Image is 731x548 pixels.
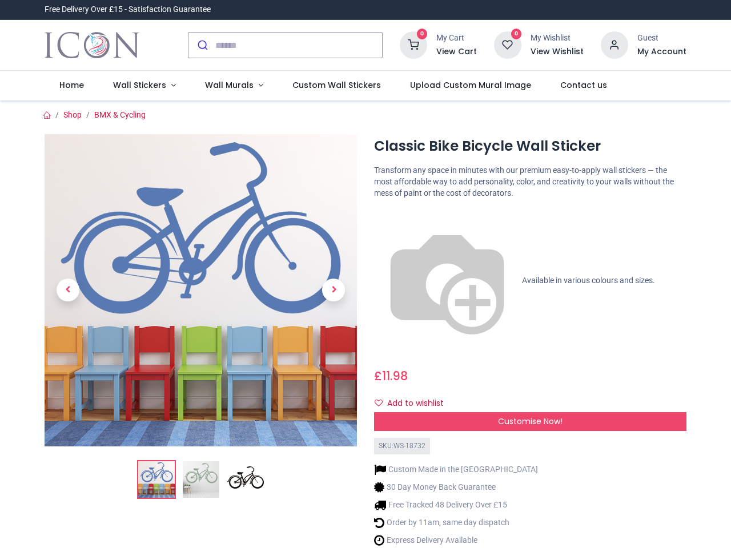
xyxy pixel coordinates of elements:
[560,79,607,91] span: Contact us
[417,29,428,39] sup: 0
[375,399,383,407] i: Add to wishlist
[374,438,430,454] div: SKU: WS-18732
[447,4,686,15] iframe: Customer reviews powered by Trustpilot
[374,534,538,546] li: Express Delivery Available
[637,33,686,44] div: Guest
[322,279,345,301] span: Next
[374,517,538,529] li: Order by 11am, same day dispatch
[436,33,477,44] div: My Cart
[99,71,191,100] a: Wall Stickers
[63,110,82,119] a: Shop
[188,33,215,58] button: Submit
[138,461,175,498] img: Classic Bike Bicycle Wall Sticker
[511,29,522,39] sup: 0
[498,416,563,427] span: Customise Now!
[374,136,686,156] h1: Classic Bike Bicycle Wall Sticker
[494,40,521,49] a: 0
[637,46,686,58] a: My Account
[410,79,531,91] span: Upload Custom Mural Image
[190,71,278,100] a: Wall Murals
[374,464,538,476] li: Custom Made in the [GEOGRAPHIC_DATA]
[374,481,538,493] li: 30 Day Money Back Guarantee
[45,4,211,15] div: Free Delivery Over £15 - Satisfaction Guarantee
[59,79,84,91] span: Home
[531,33,584,44] div: My Wishlist
[374,368,408,384] span: £
[400,40,427,49] a: 0
[57,279,79,301] span: Previous
[45,134,357,446] img: Classic Bike Bicycle Wall Sticker
[374,208,520,354] img: color-wheel.png
[374,394,453,413] button: Add to wishlistAdd to wishlist
[45,29,139,61] a: Logo of Icon Wall Stickers
[292,79,381,91] span: Custom Wall Stickers
[374,499,538,511] li: Free Tracked 48 Delivery Over £15
[227,461,264,498] img: WS-18732-03
[183,461,219,498] img: WS-18732-02
[45,29,139,61] img: Icon Wall Stickers
[531,46,584,58] a: View Wishlist
[205,79,254,91] span: Wall Murals
[436,46,477,58] a: View Cart
[94,110,146,119] a: BMX & Cycling
[374,165,686,199] p: Transform any space in minutes with our premium easy-to-apply wall stickers — the most affordable...
[382,368,408,384] span: 11.98
[310,181,357,400] a: Next
[45,181,91,400] a: Previous
[113,79,166,91] span: Wall Stickers
[522,276,655,285] span: Available in various colours and sizes.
